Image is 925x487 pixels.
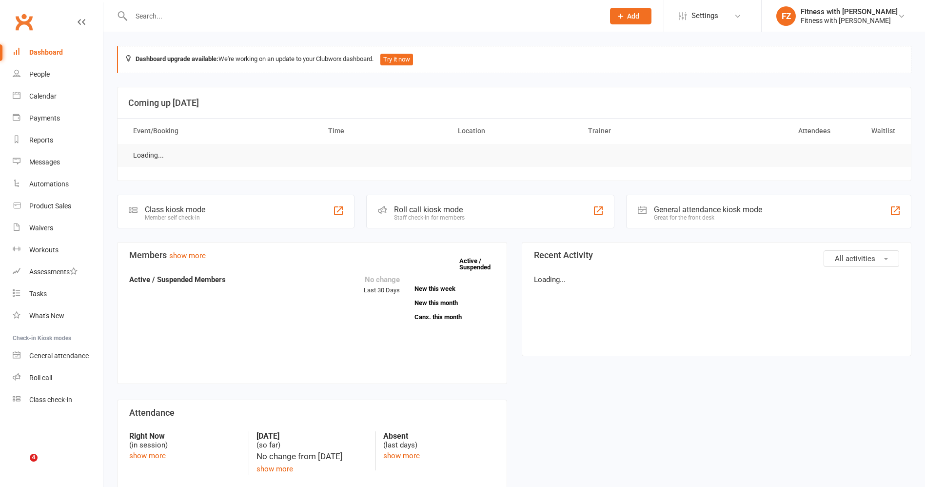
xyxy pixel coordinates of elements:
[627,12,639,20] span: Add
[364,274,400,296] div: Last 30 Days
[13,217,103,239] a: Waivers
[124,144,173,167] td: Loading...
[13,305,103,327] a: What's New
[12,10,36,34] a: Clubworx
[129,451,166,460] a: show more
[256,465,293,473] a: show more
[145,205,205,214] div: Class kiosk mode
[394,214,465,221] div: Staff check-in for members
[13,283,103,305] a: Tasks
[534,250,900,260] h3: Recent Activity
[709,119,839,143] th: Attendees
[383,431,495,441] strong: Absent
[414,285,495,292] a: New this week
[29,224,53,232] div: Waivers
[10,454,33,477] iframe: Intercom live chat
[129,431,241,441] strong: Right Now
[29,70,50,78] div: People
[13,261,103,283] a: Assessments
[256,431,368,450] div: (so far)
[129,275,226,284] strong: Active / Suspended Members
[654,205,762,214] div: General attendance kiosk mode
[319,119,449,143] th: Time
[579,119,709,143] th: Trainer
[29,246,59,254] div: Workouts
[394,205,465,214] div: Roll call kiosk mode
[29,268,78,276] div: Assessments
[30,454,38,462] span: 4
[29,48,63,56] div: Dashboard
[383,451,420,460] a: show more
[801,16,898,25] div: Fitness with [PERSON_NAME]
[13,107,103,129] a: Payments
[29,290,47,298] div: Tasks
[839,119,904,143] th: Waitlist
[29,158,60,166] div: Messages
[380,54,413,65] button: Try it now
[13,195,103,217] a: Product Sales
[29,180,69,188] div: Automations
[256,431,368,441] strong: [DATE]
[835,254,875,263] span: All activities
[13,389,103,411] a: Class kiosk mode
[117,46,911,73] div: We're working on an update to your Clubworx dashboard.
[128,98,900,108] h3: Coming up [DATE]
[13,345,103,367] a: General attendance kiosk mode
[13,239,103,261] a: Workouts
[534,274,900,285] p: Loading...
[128,9,597,23] input: Search...
[29,92,57,100] div: Calendar
[124,119,319,143] th: Event/Booking
[383,431,495,450] div: (last days)
[29,374,52,382] div: Roll call
[13,85,103,107] a: Calendar
[13,41,103,63] a: Dashboard
[129,250,495,260] h3: Members
[169,251,206,260] a: show more
[136,55,218,62] strong: Dashboard upgrade available:
[610,8,651,24] button: Add
[13,173,103,195] a: Automations
[29,114,60,122] div: Payments
[776,6,796,26] div: FZ
[13,129,103,151] a: Reports
[29,396,72,404] div: Class check-in
[654,214,762,221] div: Great for the front desk
[13,63,103,85] a: People
[824,250,899,267] button: All activities
[364,274,400,285] div: No change
[29,352,89,360] div: General attendance
[129,431,241,450] div: (in session)
[256,450,368,463] div: No change from [DATE]
[29,202,71,210] div: Product Sales
[145,214,205,221] div: Member self check-in
[414,300,495,306] a: New this month
[13,151,103,173] a: Messages
[459,250,502,278] a: Active / Suspended
[29,136,53,144] div: Reports
[449,119,579,143] th: Location
[414,314,495,320] a: Canx. this month
[801,7,898,16] div: Fitness with [PERSON_NAME]
[29,312,64,320] div: What's New
[13,367,103,389] a: Roll call
[129,408,495,418] h3: Attendance
[691,5,718,27] span: Settings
